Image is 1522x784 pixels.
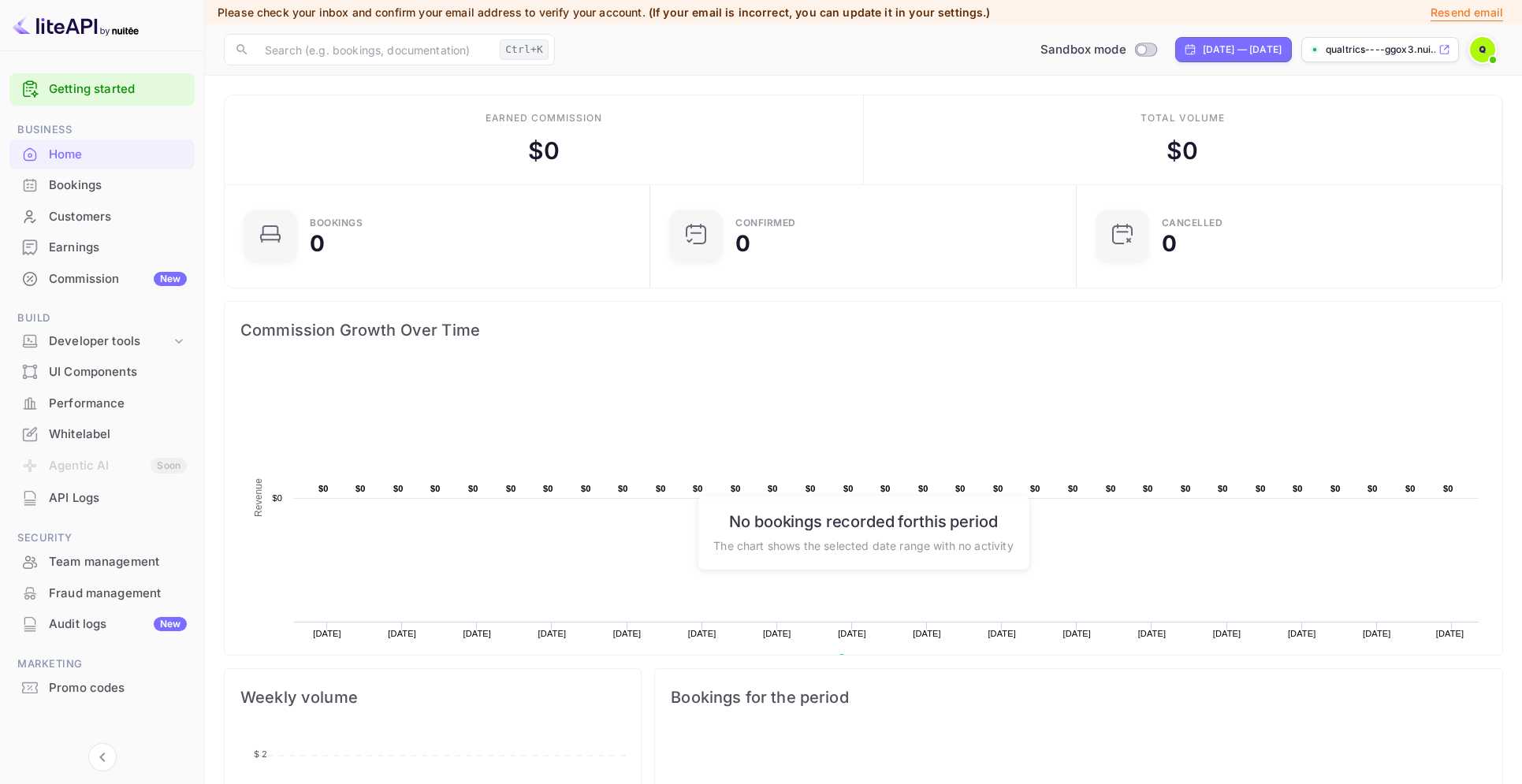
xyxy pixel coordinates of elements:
[880,484,891,493] text: $0
[9,578,195,608] a: Fraud management
[9,656,195,673] span: Marketing
[154,617,187,631] div: New
[9,202,195,231] a: Customers
[49,176,187,195] div: Bookings
[9,529,195,547] span: Security
[1288,629,1316,638] text: [DATE]
[9,547,195,578] div: Team management
[1167,133,1198,169] div: $ 0
[735,232,750,255] div: 0
[713,511,1013,530] h6: No bookings recorded for this period
[272,493,282,503] text: $0
[9,673,195,702] a: Promo codes
[1218,484,1228,493] text: $0
[500,39,549,60] div: Ctrl+K
[913,629,941,638] text: [DATE]
[9,232,195,262] a: Earnings
[1162,218,1223,228] div: CANCELLED
[318,484,329,493] text: $0
[1203,43,1282,57] div: [DATE] — [DATE]
[254,749,267,760] tspan: $ 2
[49,425,187,444] div: Whitelabel
[1034,41,1163,59] div: Switch to Production mode
[688,629,716,638] text: [DATE]
[543,484,553,493] text: $0
[1063,629,1092,638] text: [DATE]
[9,419,195,448] a: Whitelabel
[613,629,642,638] text: [DATE]
[9,388,195,419] div: Performance
[49,395,187,413] div: Performance
[649,6,991,19] span: (If your email is incorrect, you can update it in your settings.)
[918,484,928,493] text: $0
[993,484,1003,493] text: $0
[9,483,195,512] a: API Logs
[9,483,195,514] div: API Logs
[1068,484,1078,493] text: $0
[9,609,195,638] a: Audit logsNew
[988,629,1016,638] text: [DATE]
[388,629,416,638] text: [DATE]
[430,484,441,493] text: $0
[843,484,854,493] text: $0
[1363,629,1391,638] text: [DATE]
[713,537,1013,553] p: The chart shows the selected date range with no activity
[49,553,187,571] div: Team management
[9,202,195,232] div: Customers
[49,333,171,351] div: Developer tools
[763,629,791,638] text: [DATE]
[528,133,560,169] div: $ 0
[1030,484,1040,493] text: $0
[1330,484,1341,493] text: $0
[49,585,187,603] div: Fraud management
[955,484,966,493] text: $0
[1470,37,1495,62] img: QUALTRICS
[393,484,404,493] text: $0
[240,685,625,710] span: Weekly volume
[154,272,187,286] div: New
[313,629,341,638] text: [DATE]
[9,264,195,295] div: CommissionNew
[9,547,195,576] a: Team management
[581,484,591,493] text: $0
[9,232,195,263] div: Earnings
[1143,484,1153,493] text: $0
[538,629,567,638] text: [DATE]
[9,170,195,201] div: Bookings
[9,609,195,640] div: Audit logsNew
[253,478,264,517] text: Revenue
[506,484,516,493] text: $0
[1138,629,1167,638] text: [DATE]
[806,484,816,493] text: $0
[1181,484,1191,493] text: $0
[9,139,195,170] div: Home
[9,121,195,139] span: Business
[468,484,478,493] text: $0
[9,170,195,199] a: Bookings
[310,232,325,255] div: 0
[618,484,628,493] text: $0
[731,484,741,493] text: $0
[9,388,195,418] a: Performance
[1293,484,1303,493] text: $0
[838,629,866,638] text: [DATE]
[240,318,1487,343] span: Commission Growth Over Time
[1141,111,1225,125] div: Total volume
[49,146,187,164] div: Home
[852,654,892,665] text: Revenue
[735,218,796,228] div: Confirmed
[656,484,666,493] text: $0
[49,270,187,288] div: Commission
[1040,41,1126,59] span: Sandbox mode
[9,264,195,293] a: CommissionNew
[1326,43,1435,57] p: qualtrics----ggox3.nui...
[9,310,195,327] span: Build
[1431,4,1503,21] p: Resend email
[1436,629,1464,638] text: [DATE]
[693,484,703,493] text: $0
[310,218,363,228] div: Bookings
[1213,629,1241,638] text: [DATE]
[218,6,646,19] span: Please check your inbox and confirm your email address to verify your account.
[49,679,187,697] div: Promo codes
[9,673,195,704] div: Promo codes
